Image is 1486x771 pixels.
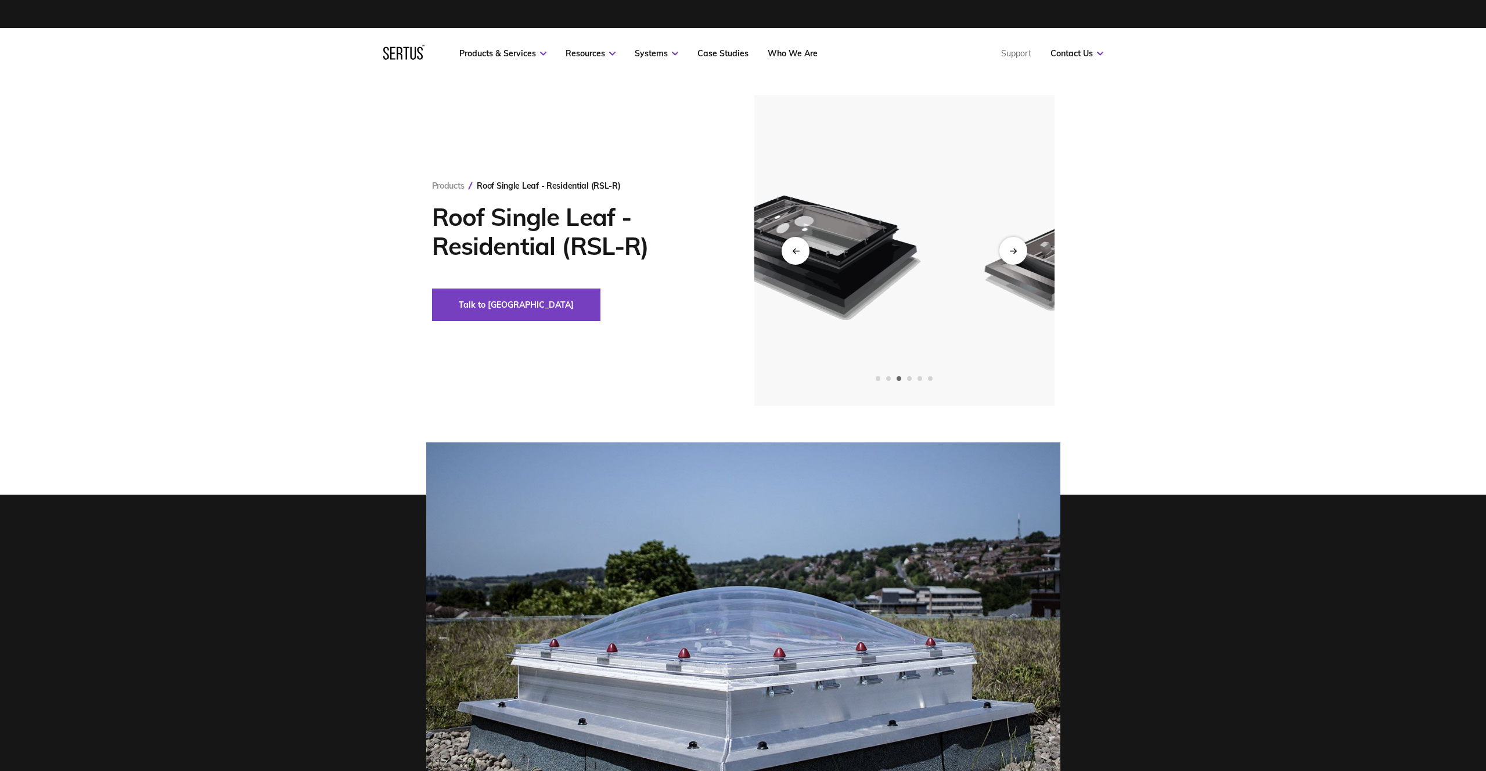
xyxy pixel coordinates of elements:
button: Talk to [GEOGRAPHIC_DATA] [432,289,600,321]
a: Systems [635,48,678,59]
div: Previous slide [782,237,809,265]
a: Contact Us [1050,48,1103,59]
span: Go to slide 1 [876,376,880,381]
span: Go to slide 6 [928,376,933,381]
span: Go to slide 5 [917,376,922,381]
a: Case Studies [697,48,749,59]
h1: Roof Single Leaf - Residential (RSL-R) [432,203,719,261]
a: Products [432,181,465,191]
iframe: Chat Widget [1428,715,1486,771]
a: Products & Services [459,48,546,59]
span: Go to slide 4 [907,376,912,381]
a: Who We Are [768,48,818,59]
a: Resources [566,48,616,59]
span: Go to slide 2 [886,376,891,381]
a: Support [1001,48,1031,59]
div: Next slide [999,237,1027,265]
